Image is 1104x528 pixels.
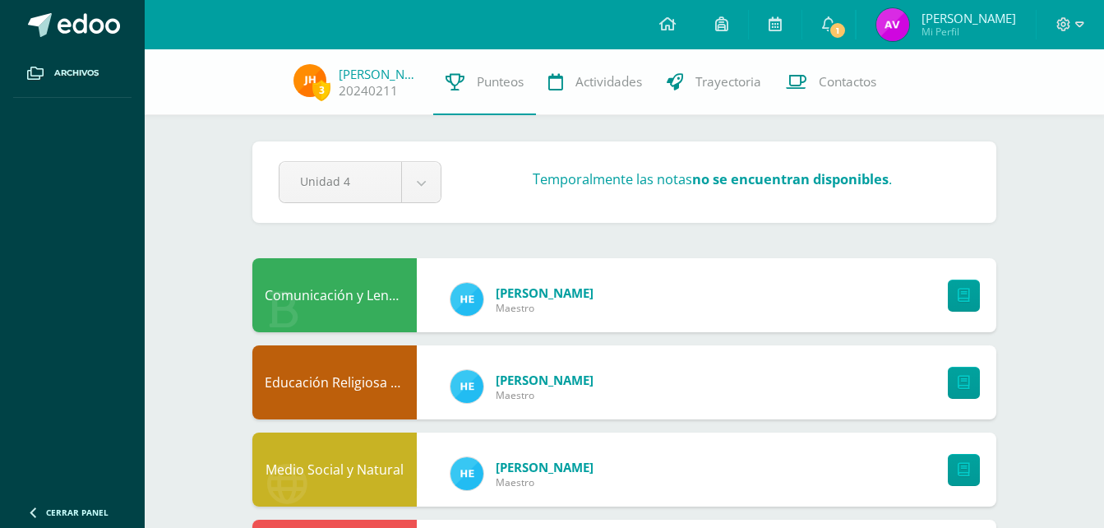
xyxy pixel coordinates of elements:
a: 20240211 [339,82,398,100]
img: 4c858bfb26383098fe38d882096c6444.png [450,283,483,316]
strong: no se encuentran disponibles [692,169,889,188]
a: Unidad 4 [279,162,441,202]
span: Archivos [54,67,99,80]
a: Contactos [774,49,889,115]
a: Archivos [13,49,132,98]
a: Trayectoria [654,49,774,115]
a: [PERSON_NAME] [339,66,421,82]
a: Actividades [536,49,654,115]
span: Trayectoria [695,73,761,90]
img: 4c858bfb26383098fe38d882096c6444.png [450,370,483,403]
img: efac9cf3ffe89c8236432ab0044ac95e.png [293,64,326,97]
span: [PERSON_NAME] [496,285,594,301]
span: [PERSON_NAME] [496,459,594,475]
div: Medio Social y Natural [252,433,417,507]
span: Unidad 4 [300,162,381,201]
span: Maestro [496,388,594,402]
span: [PERSON_NAME] [496,372,594,388]
span: Punteos [477,73,524,90]
span: Mi Perfil [922,25,1016,39]
span: Contactos [819,73,876,90]
span: Actividades [575,73,642,90]
div: Educación Religiosa Escolar [252,345,417,419]
a: Punteos [433,49,536,115]
span: Maestro [496,475,594,489]
span: Cerrar panel [46,507,109,518]
span: Maestro [496,301,594,315]
img: 4c858bfb26383098fe38d882096c6444.png [450,457,483,490]
span: 3 [312,80,330,100]
div: Comunicación y Lenguaje, Idioma Español [252,258,417,332]
span: 1 [829,21,847,39]
img: 70a1b0b93100780b459e24aaf3ad92bb.png [876,8,909,41]
h3: Temporalmente las notas . [533,169,892,188]
span: [PERSON_NAME] [922,10,1016,26]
